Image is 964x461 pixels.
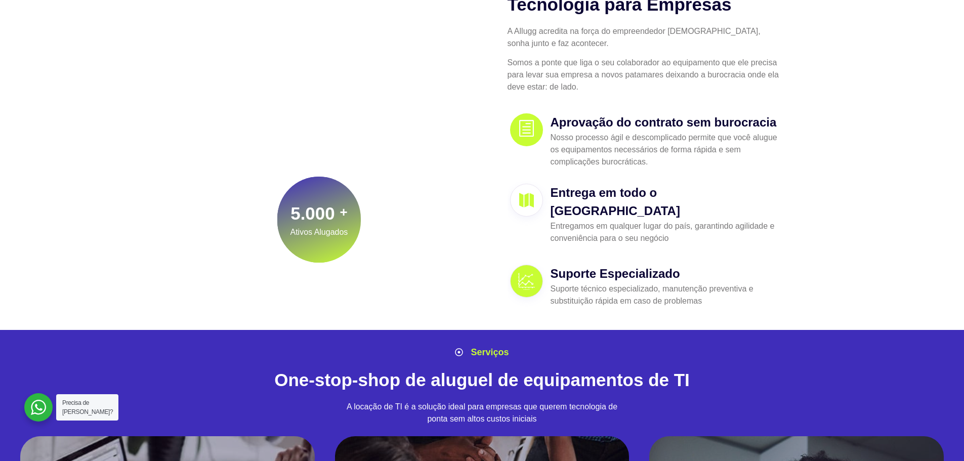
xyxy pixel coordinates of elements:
h3: Entrega em todo o [GEOGRAPHIC_DATA] [551,184,778,220]
p: Entregamos em qualquer lugar do país, garantindo agilidade e conveniência para o seu negócio [551,220,778,244]
sup: + [340,204,348,220]
iframe: Chat Widget [782,331,964,461]
p: Suporte técnico especializado, manutenção preventiva e substituição rápida em caso de problemas [551,283,778,307]
span: Serviços [468,346,509,359]
p: A locação de TI é a solução ideal para empresas que querem tecnologia de ponta sem altos custos i... [345,401,619,425]
p: A Allugg acredita na força do empreendedor [DEMOGRAPHIC_DATA], sonha junto e faz acontecer. [508,25,781,50]
span: Precisa de [PERSON_NAME]? [62,399,113,415]
h3: Suporte Especializado [551,265,778,283]
p: Nosso processo ágil e descomplicado permite que você alugue os equipamentos necessários de forma ... [551,132,778,168]
h5: Ativos Alugados [290,226,348,238]
div: Widget de chat [782,331,964,461]
p: Somos a ponte que liga o seu colaborador ao equipamento que ele precisa para levar sua empresa a ... [508,57,781,93]
h3: Aprovação do contrato sem burocracia [551,113,778,132]
h2: One-stop-shop de aluguel de equipamentos de TI [184,369,781,391]
span: 5.000 [290,203,335,223]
